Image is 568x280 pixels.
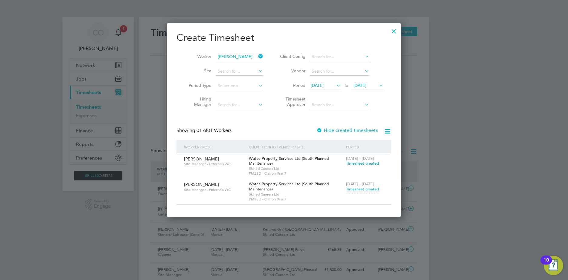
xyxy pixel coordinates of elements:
[249,181,329,192] span: Wates Property Services Ltd (South Planned Maintenance)
[345,140,385,154] div: Period
[216,82,263,90] input: Select one
[544,256,563,275] button: Open Resource Center, 10 new notifications
[249,192,343,197] span: Skilled Careers Ltd
[310,101,369,109] input: Search for...
[216,53,263,61] input: Search for...
[249,171,343,176] span: PM25D - Clairon Year 7
[310,53,369,61] input: Search for...
[216,101,263,109] input: Search for...
[184,68,211,74] label: Site
[346,181,374,186] span: [DATE] - [DATE]
[177,31,391,44] h2: Create Timesheet
[346,186,379,192] span: Timesheet created
[316,127,378,133] label: Hide created timesheets
[184,54,211,59] label: Worker
[177,127,233,134] div: Showing
[184,156,219,162] span: [PERSON_NAME]
[247,140,345,154] div: Client Config / Vendor / Site
[196,127,232,133] span: 01 Workers
[184,187,244,192] span: Site Manager - Externals WC
[184,182,219,187] span: [PERSON_NAME]
[342,81,350,89] span: To
[278,83,305,88] label: Period
[278,54,305,59] label: Client Config
[196,127,207,133] span: 01 of
[310,67,369,76] input: Search for...
[249,156,329,166] span: Wates Property Services Ltd (South Planned Maintenance)
[346,156,374,161] span: [DATE] - [DATE]
[311,83,324,88] span: [DATE]
[543,260,549,268] div: 10
[249,166,343,171] span: Skilled Careers Ltd
[184,83,211,88] label: Period Type
[183,140,247,154] div: Worker / Role
[249,197,343,202] span: PM25D - Clairon Year 7
[216,67,263,76] input: Search for...
[346,161,379,166] span: Timesheet created
[353,83,366,88] span: [DATE]
[278,96,305,107] label: Timesheet Approver
[278,68,305,74] label: Vendor
[184,162,244,166] span: Site Manager - Externals WC
[184,96,211,107] label: Hiring Manager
